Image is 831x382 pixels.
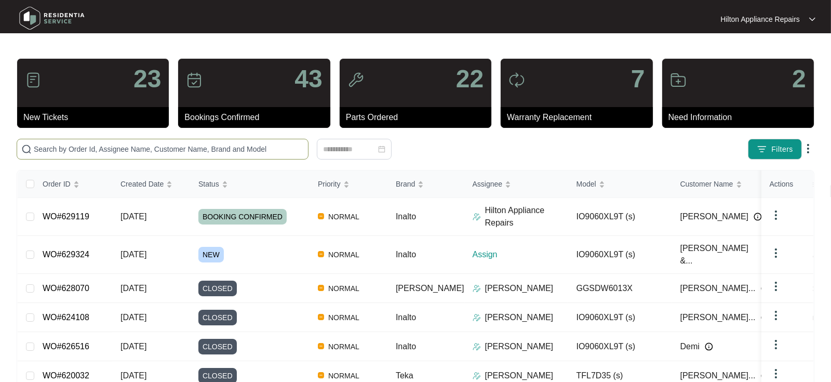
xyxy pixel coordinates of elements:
span: [PERSON_NAME]... [680,370,756,382]
img: Assigner Icon [473,343,481,351]
p: 2 [792,67,806,91]
span: NORMAL [324,282,364,295]
p: Parts Ordered [346,111,491,124]
th: Actions [761,170,813,198]
img: Info icon [761,372,769,380]
a: WO#629119 [43,212,89,221]
span: [PERSON_NAME] [396,284,464,293]
span: [DATE] [120,313,146,322]
img: Vercel Logo [318,314,324,320]
span: [PERSON_NAME] [680,210,749,223]
td: IO9060XL9T (s) [568,303,672,332]
img: dropdown arrow [802,142,814,155]
a: WO#629324 [43,250,89,259]
span: Model [577,178,596,190]
img: Info icon [761,313,769,322]
img: Assigner Icon [473,372,481,380]
img: Assigner Icon [473,213,481,221]
p: [PERSON_NAME] [485,282,554,295]
span: [PERSON_NAME]... [680,311,756,324]
span: Created Date [120,178,164,190]
p: [PERSON_NAME] [485,340,554,353]
span: NORMAL [324,370,364,382]
span: Inalto [396,342,416,351]
span: Priority [318,178,341,190]
span: Teka [396,371,413,380]
img: Vercel Logo [318,285,324,291]
span: Order ID [43,178,71,190]
img: icon [25,72,42,88]
img: dropdown arrow [770,280,782,293]
img: Info icon [705,343,713,351]
img: Assigner Icon [473,284,481,293]
p: Need Information [668,111,814,124]
span: NORMAL [324,248,364,261]
th: Assignee [464,170,568,198]
a: WO#624108 [43,313,89,322]
span: Inalto [396,212,416,221]
span: Assignee [473,178,503,190]
span: NEW [198,247,224,262]
p: Assign [473,248,568,261]
img: dropdown arrow [770,247,782,259]
button: filter iconFilters [748,139,802,160]
img: dropdown arrow [770,209,782,221]
p: 43 [294,67,322,91]
img: Info icon [761,284,769,293]
img: dropdown arrow [770,367,782,380]
span: Demi [680,340,700,353]
img: search-icon [21,144,32,154]
img: dropdown arrow [770,338,782,351]
img: icon [347,72,364,88]
th: Model [568,170,672,198]
img: icon [186,72,203,88]
span: NORMAL [324,210,364,223]
span: CLOSED [198,339,237,354]
span: CLOSED [198,310,237,325]
span: [DATE] [120,371,146,380]
span: NORMAL [324,340,364,353]
p: 7 [631,67,645,91]
a: WO#626516 [43,342,89,351]
span: Inalto [396,313,416,322]
td: IO9060XL9T (s) [568,236,672,274]
p: Hilton Appliance Repairs [720,14,800,24]
p: [PERSON_NAME] [485,311,554,324]
span: Filters [771,144,793,155]
span: Customer Name [680,178,733,190]
img: icon [670,72,687,88]
input: Search by Order Id, Assignee Name, Customer Name, Brand and Model [34,143,304,155]
p: Hilton Appliance Repairs [485,204,568,229]
img: dropdown arrow [809,17,815,22]
p: 22 [456,67,484,91]
th: Brand [387,170,464,198]
p: Bookings Confirmed [184,111,330,124]
p: 23 [133,67,161,91]
td: IO9060XL9T (s) [568,332,672,361]
span: Inalto [396,250,416,259]
th: Order ID [34,170,112,198]
img: filter icon [757,144,767,154]
img: Vercel Logo [318,343,324,349]
span: BOOKING CONFIRMED [198,209,287,225]
span: [DATE] [120,284,146,293]
span: NORMAL [324,311,364,324]
span: Status [198,178,219,190]
th: Customer Name [672,170,776,198]
img: Vercel Logo [318,251,324,257]
span: [DATE] [120,250,146,259]
img: Vercel Logo [318,372,324,378]
td: GGSDW6013X [568,274,672,303]
img: Assigner Icon [473,313,481,322]
span: CLOSED [198,281,237,296]
img: Info icon [754,213,762,221]
a: WO#628070 [43,284,89,293]
span: [DATE] [120,212,146,221]
span: [PERSON_NAME]... [680,282,756,295]
img: residentia service logo [16,3,88,34]
a: WO#620032 [43,371,89,380]
p: [PERSON_NAME] [485,370,554,382]
span: [DATE] [120,342,146,351]
p: Warranty Replacement [507,111,652,124]
img: icon [508,72,525,88]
